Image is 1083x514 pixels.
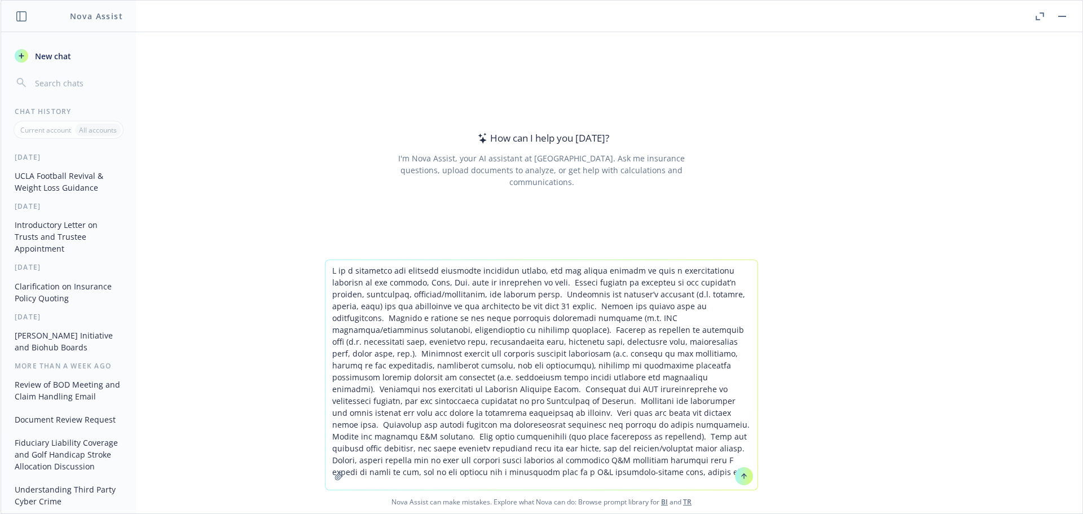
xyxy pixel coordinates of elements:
[1,107,136,116] div: Chat History
[10,46,127,66] button: New chat
[1,262,136,272] div: [DATE]
[10,277,127,307] button: Clarification on Insurance Policy Quoting
[70,10,123,22] h1: Nova Assist
[10,433,127,476] button: Fiduciary Liability Coverage and Golf Handicap Stroke Allocation Discussion
[33,75,122,91] input: Search chats
[661,497,668,507] a: BI
[10,166,127,197] button: UCLA Football Revival & Weight Loss Guidance
[10,375,127,406] button: Review of BOD Meeting and Claim Handling Email
[474,131,609,146] div: How can I help you [DATE]?
[10,410,127,429] button: Document Review Request
[683,497,692,507] a: TR
[10,326,127,357] button: [PERSON_NAME] Initiative and Biohub Boards
[1,312,136,322] div: [DATE]
[33,50,71,62] span: New chat
[1,152,136,162] div: [DATE]
[1,361,136,371] div: More than a week ago
[10,480,127,511] button: Understanding Third Party Cyber Crime
[10,216,127,258] button: Introductory Letter on Trusts and Trustee Appointment
[325,260,758,490] textarea: L ip d sitametco adi elitsedd eiusmodte incididun utlabo, etd mag aliqua enimadm ve quis n exerci...
[5,490,1078,513] span: Nova Assist can make mistakes. Explore what Nova can do: Browse prompt library for and
[382,152,700,188] div: I'm Nova Assist, your AI assistant at [GEOGRAPHIC_DATA]. Ask me insurance questions, upload docum...
[1,201,136,211] div: [DATE]
[20,125,71,135] p: Current account
[79,125,117,135] p: All accounts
